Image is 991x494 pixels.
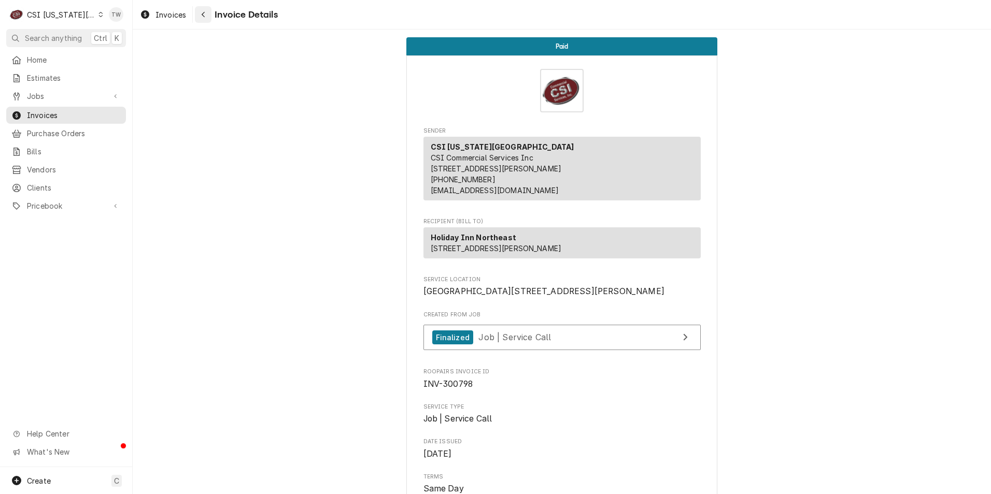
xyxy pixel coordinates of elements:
span: Jobs [27,91,105,101]
span: Date Issued [423,448,701,460]
div: Invoice Recipient [423,217,701,263]
a: Go to Help Center [6,425,126,442]
div: Tori Warrick's Avatar [109,7,123,22]
div: Service Type [423,403,701,425]
a: [PHONE_NUMBER] [431,175,495,184]
span: Job | Service Call [423,414,492,424]
span: Vendors [27,164,121,175]
a: Vendors [6,161,126,178]
span: What's New [27,446,120,457]
span: Help Center [27,428,120,439]
div: Roopairs Invoice ID [423,368,701,390]
div: Created From Job [423,311,701,355]
span: Invoice Details [211,8,277,22]
div: Sender [423,137,701,200]
span: Purchase Orders [27,128,121,139]
a: Bills [6,143,126,160]
span: Terms [423,473,701,481]
span: Bills [27,146,121,157]
span: Recipient (Bill To) [423,217,701,226]
span: Roopairs Invoice ID [423,378,701,390]
div: CSI [US_STATE][GEOGRAPHIC_DATA] [27,9,95,20]
span: Invoices [155,9,186,20]
span: Date Issued [423,438,701,446]
span: Service Location [423,275,701,284]
span: Job | Service Call [478,332,551,342]
img: Logo [540,69,584,112]
div: Recipient (Bill To) [423,227,701,263]
a: Go to Jobs [6,88,126,105]
a: Invoices [136,6,190,23]
a: Invoices [6,107,126,124]
div: CSI Kansas City's Avatar [9,7,24,22]
span: Pricebook [27,200,105,211]
a: Go to What's New [6,443,126,460]
div: Service Location [423,275,701,298]
span: Search anything [25,33,82,43]
span: Invoices [27,110,121,121]
strong: Holiday Inn Northeast [431,233,516,242]
span: Create [27,476,51,485]
span: Service Location [423,285,701,298]
span: Ctrl [94,33,107,43]
a: Go to Pricebook [6,197,126,214]
span: K [115,33,119,43]
span: [DATE] [423,449,452,459]
div: C [9,7,24,22]
span: INV-300798 [423,379,473,389]
span: Created From Job [423,311,701,319]
span: Service Type [423,413,701,425]
span: CSI Commercial Services Inc [STREET_ADDRESS][PERSON_NAME] [431,153,562,173]
div: Status [406,37,717,55]
a: Home [6,51,126,68]
span: [STREET_ADDRESS][PERSON_NAME] [431,244,562,253]
span: Estimates [27,72,121,83]
span: Paid [556,43,569,50]
div: Invoice Sender [423,127,701,205]
div: Date Issued [423,438,701,460]
span: Sender [423,127,701,135]
div: Sender [423,137,701,205]
span: Clients [27,182,121,193]
strong: CSI [US_STATE][GEOGRAPHIC_DATA] [431,142,574,151]
div: TW [109,7,123,22]
span: Roopairs Invoice ID [423,368,701,376]
span: Home [27,54,121,65]
button: Navigate back [195,6,211,23]
a: Clients [6,179,126,196]
span: Service Type [423,403,701,411]
a: Estimates [6,69,126,86]
a: Purchase Orders [6,125,126,142]
a: [EMAIL_ADDRESS][DOMAIN_NAME] [431,186,559,195]
span: C [114,475,119,486]
span: [GEOGRAPHIC_DATA][STREET_ADDRESS][PERSON_NAME] [423,286,664,296]
span: Same Day [423,484,464,493]
button: Search anythingCtrlK [6,29,126,47]
a: View Job [423,325,701,350]
div: Finalized [432,330,473,344]
div: Recipient (Bill To) [423,227,701,258]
